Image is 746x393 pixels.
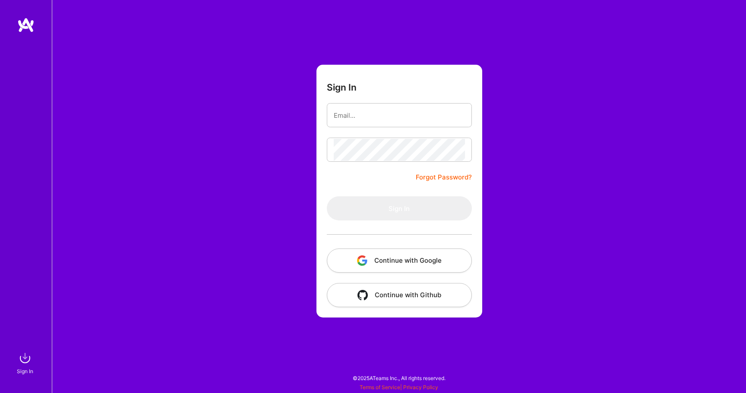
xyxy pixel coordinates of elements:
[327,196,472,220] button: Sign In
[360,384,438,390] span: |
[327,248,472,273] button: Continue with Google
[357,290,368,300] img: icon
[357,255,367,266] img: icon
[334,104,465,126] input: Email...
[52,367,746,389] div: © 2025 ATeams Inc., All rights reserved.
[416,172,472,182] a: Forgot Password?
[18,349,34,376] a: sign inSign In
[403,384,438,390] a: Privacy Policy
[360,384,400,390] a: Terms of Service
[327,283,472,307] button: Continue with Github
[17,367,33,376] div: Sign In
[327,82,357,93] h3: Sign In
[16,349,34,367] img: sign in
[17,17,35,33] img: logo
